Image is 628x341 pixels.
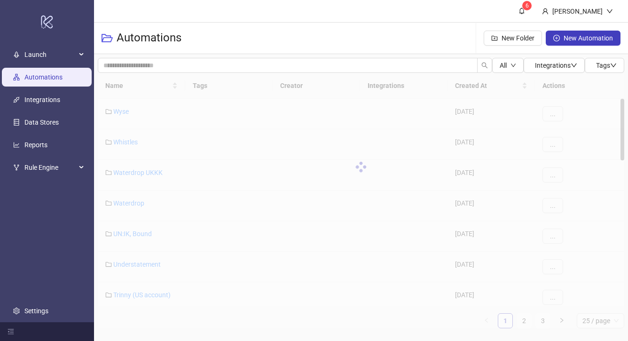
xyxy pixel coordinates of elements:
[24,45,76,64] span: Launch
[24,158,76,177] span: Rule Engine
[549,6,606,16] div: [PERSON_NAME]
[24,119,59,126] a: Data Stores
[564,34,613,42] span: New Automation
[535,62,577,69] span: Integrations
[491,35,498,41] span: folder-add
[524,58,585,73] button: Integrationsdown
[553,35,560,41] span: plus-circle
[24,96,60,103] a: Integrations
[102,32,113,44] span: folder-open
[606,8,613,15] span: down
[13,51,20,58] span: rocket
[510,63,516,68] span: down
[24,141,47,149] a: Reports
[526,2,529,9] span: 6
[542,8,549,15] span: user
[13,164,20,171] span: fork
[500,62,507,69] span: All
[24,73,63,81] a: Automations
[585,58,624,73] button: Tagsdown
[546,31,620,46] button: New Automation
[117,31,181,46] h3: Automations
[8,328,14,335] span: menu-fold
[522,1,532,10] sup: 6
[481,62,488,69] span: search
[571,62,577,69] span: down
[492,58,524,73] button: Alldown
[596,62,617,69] span: Tags
[610,62,617,69] span: down
[24,307,48,315] a: Settings
[484,31,542,46] button: New Folder
[502,34,534,42] span: New Folder
[518,8,525,14] span: bell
